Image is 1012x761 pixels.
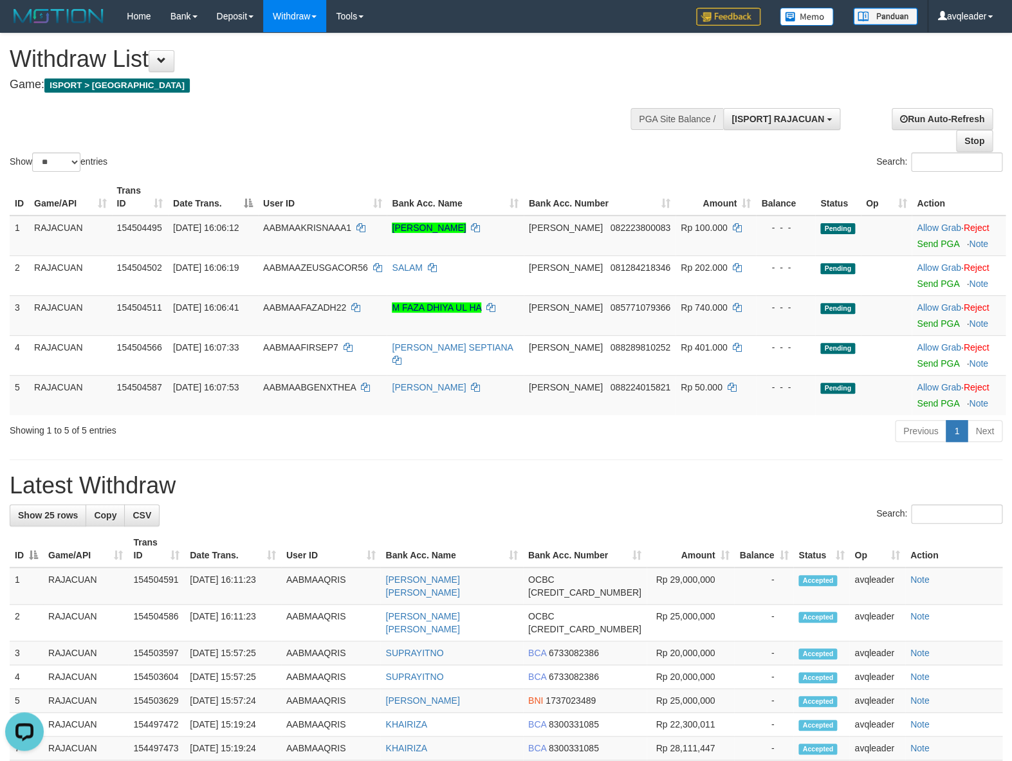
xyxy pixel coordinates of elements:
[185,665,281,689] td: [DATE] 15:57:25
[917,398,959,408] a: Send PGA
[969,358,988,369] a: Note
[647,665,735,689] td: Rp 20,000,000
[756,179,815,215] th: Balance
[10,295,29,335] td: 3
[281,713,381,737] td: AABMAAQRIS
[281,531,381,567] th: User ID: activate to sort column ascending
[734,737,793,760] td: -
[5,5,44,44] button: Open LiveChat chat widget
[798,575,837,586] span: Accepted
[173,382,239,392] span: [DATE] 16:07:53
[528,719,546,729] span: BCA
[647,605,735,641] td: Rp 25,000,000
[10,689,43,713] td: 5
[10,6,107,26] img: MOTION_logo.png
[43,713,128,737] td: RAJACUAN
[385,672,443,682] a: SUPRAYITNO
[43,641,128,665] td: RAJACUAN
[10,152,107,172] label: Show entries
[849,567,905,605] td: avqleader
[529,382,603,392] span: [PERSON_NAME]
[917,342,961,353] a: Allow Grab
[820,303,855,314] span: Pending
[895,420,946,442] a: Previous
[10,567,43,605] td: 1
[385,611,459,634] a: [PERSON_NAME] [PERSON_NAME]
[798,648,837,659] span: Accepted
[917,382,961,392] a: Allow Grab
[969,239,988,249] a: Note
[611,382,670,392] span: Copy 088224015821 to clipboard
[392,302,481,313] a: M FAZA DHIYA UL HA
[761,341,810,354] div: - - -
[185,689,281,713] td: [DATE] 15:57:24
[892,108,993,130] a: Run Auto-Refresh
[647,641,735,665] td: Rp 20,000,000
[681,342,727,353] span: Rp 401.000
[969,398,988,408] a: Note
[185,713,281,737] td: [DATE] 15:19:24
[281,665,381,689] td: AABMAAQRIS
[956,130,993,152] a: Stop
[917,279,959,289] a: Send PGA
[917,342,963,353] span: ·
[849,605,905,641] td: avqleader
[528,672,546,682] span: BCA
[128,737,185,760] td: 154497473
[86,504,125,526] a: Copy
[10,215,29,256] td: 1
[734,531,793,567] th: Balance: activate to sort column ascending
[94,510,116,520] span: Copy
[946,420,968,442] a: 1
[861,179,912,215] th: Op: activate to sort column ascending
[43,665,128,689] td: RAJACUAN
[29,255,112,295] td: RAJACUAN
[528,624,641,634] span: Copy 693815733169 to clipboard
[133,510,151,520] span: CSV
[185,641,281,665] td: [DATE] 15:57:25
[910,648,930,658] a: Note
[910,743,930,753] a: Note
[917,302,963,313] span: ·
[173,223,239,233] span: [DATE] 16:06:12
[761,221,810,234] div: - - -
[263,302,346,313] span: AABMAAFAZADH22
[43,567,128,605] td: RAJACUAN
[185,567,281,605] td: [DATE] 16:11:23
[281,689,381,713] td: AABMAAQRIS
[43,531,128,567] th: Game/API: activate to sort column ascending
[385,574,459,598] a: [PERSON_NAME] [PERSON_NAME]
[546,695,596,706] span: Copy 1737023489 to clipboard
[392,382,466,392] a: [PERSON_NAME]
[523,531,647,567] th: Bank Acc. Number: activate to sort column ascending
[917,223,961,233] a: Allow Grab
[734,713,793,737] td: -
[911,152,1002,172] input: Search:
[917,302,961,313] a: Allow Grab
[820,223,855,234] span: Pending
[798,744,837,755] span: Accepted
[876,152,1002,172] label: Search:
[647,737,735,760] td: Rp 28,111,447
[849,531,905,567] th: Op: activate to sort column ascending
[912,295,1006,335] td: ·
[963,223,989,233] a: Reject
[676,179,756,215] th: Amount: activate to sort column ascending
[798,612,837,623] span: Accepted
[963,342,989,353] a: Reject
[647,689,735,713] td: Rp 25,000,000
[876,504,1002,524] label: Search:
[258,179,387,215] th: User ID: activate to sort column ascending
[723,108,840,130] button: [ISPORT] RAJACUAN
[281,605,381,641] td: AABMAAQRIS
[117,223,162,233] span: 154504495
[528,611,554,621] span: OCBC
[29,335,112,375] td: RAJACUAN
[173,302,239,313] span: [DATE] 16:06:41
[263,342,338,353] span: AABMAAFIRSEP7
[128,713,185,737] td: 154497472
[793,531,849,567] th: Status: activate to sort column ascending
[528,648,546,658] span: BCA
[849,713,905,737] td: avqleader
[967,420,1002,442] a: Next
